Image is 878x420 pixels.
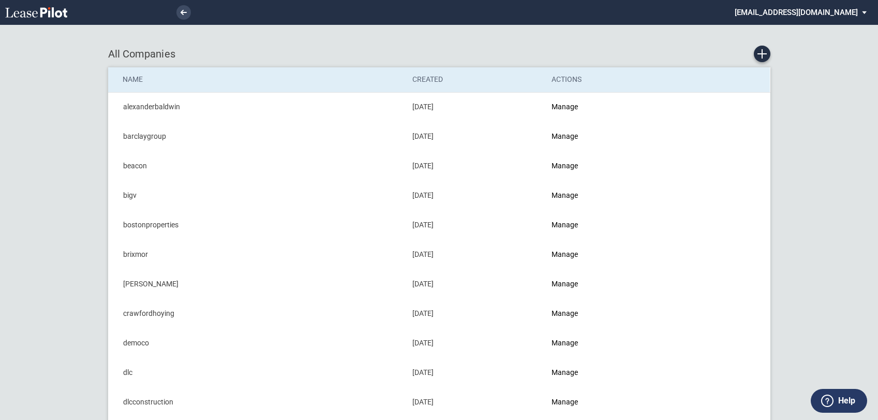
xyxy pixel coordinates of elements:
[552,221,578,229] a: Manage
[405,181,544,210] td: [DATE]
[754,46,770,62] a: Create new Company
[552,132,578,140] a: Manage
[405,240,544,269] td: [DATE]
[552,103,578,111] a: Manage
[552,368,578,376] a: Manage
[405,151,544,181] td: [DATE]
[108,151,405,181] td: beacon
[108,328,405,358] td: democo
[552,339,578,347] a: Manage
[108,46,770,62] div: All Companies
[108,181,405,210] td: bigv
[108,240,405,269] td: brixmor
[405,387,544,417] td: [DATE]
[552,309,578,317] a: Manage
[108,92,405,122] td: alexanderbaldwin
[108,122,405,151] td: barclaygroup
[552,250,578,258] a: Manage
[405,92,544,122] td: [DATE]
[405,299,544,328] td: [DATE]
[811,389,867,413] button: Help
[405,122,544,151] td: [DATE]
[405,269,544,299] td: [DATE]
[405,328,544,358] td: [DATE]
[108,67,405,92] th: Name
[405,358,544,387] td: [DATE]
[108,269,405,299] td: [PERSON_NAME]
[108,210,405,240] td: bostonproperties
[838,394,855,408] label: Help
[108,299,405,328] td: crawfordhoying
[405,67,544,92] th: Created
[108,387,405,417] td: dlcconstruction
[108,358,405,387] td: dlc
[552,191,578,199] a: Manage
[552,398,578,406] a: Manage
[544,67,682,92] th: Actions
[405,210,544,240] td: [DATE]
[552,162,578,170] a: Manage
[552,280,578,288] a: Manage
